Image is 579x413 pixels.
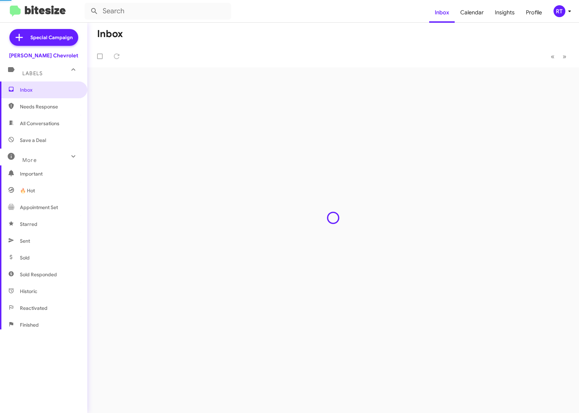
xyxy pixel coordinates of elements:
span: Appointment Set [20,204,58,211]
div: RT [554,5,565,17]
a: Calendar [455,2,489,23]
span: More [22,157,37,163]
span: Reactivated [20,305,47,312]
span: Labels [22,70,43,77]
span: Inbox [20,86,79,93]
input: Search [85,3,231,20]
a: Profile [520,2,548,23]
span: 🔥 Hot [20,187,35,194]
span: Sent [20,237,30,244]
span: Starred [20,221,37,228]
span: All Conversations [20,120,59,127]
span: Finished [20,321,39,328]
div: [PERSON_NAME] Chevrolet [9,52,78,59]
span: Historic [20,288,37,295]
a: Special Campaign [9,29,78,46]
span: » [563,52,566,61]
span: Needs Response [20,103,79,110]
span: Important [20,170,79,177]
h1: Inbox [97,28,123,40]
span: Sold Responded [20,271,57,278]
span: « [551,52,555,61]
nav: Page navigation example [547,49,571,64]
a: Insights [489,2,520,23]
button: Next [558,49,571,64]
span: Sold [20,254,30,261]
span: Save a Deal [20,137,46,144]
button: RT [548,5,571,17]
a: Inbox [429,2,455,23]
button: Previous [547,49,559,64]
span: Special Campaign [30,34,73,41]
